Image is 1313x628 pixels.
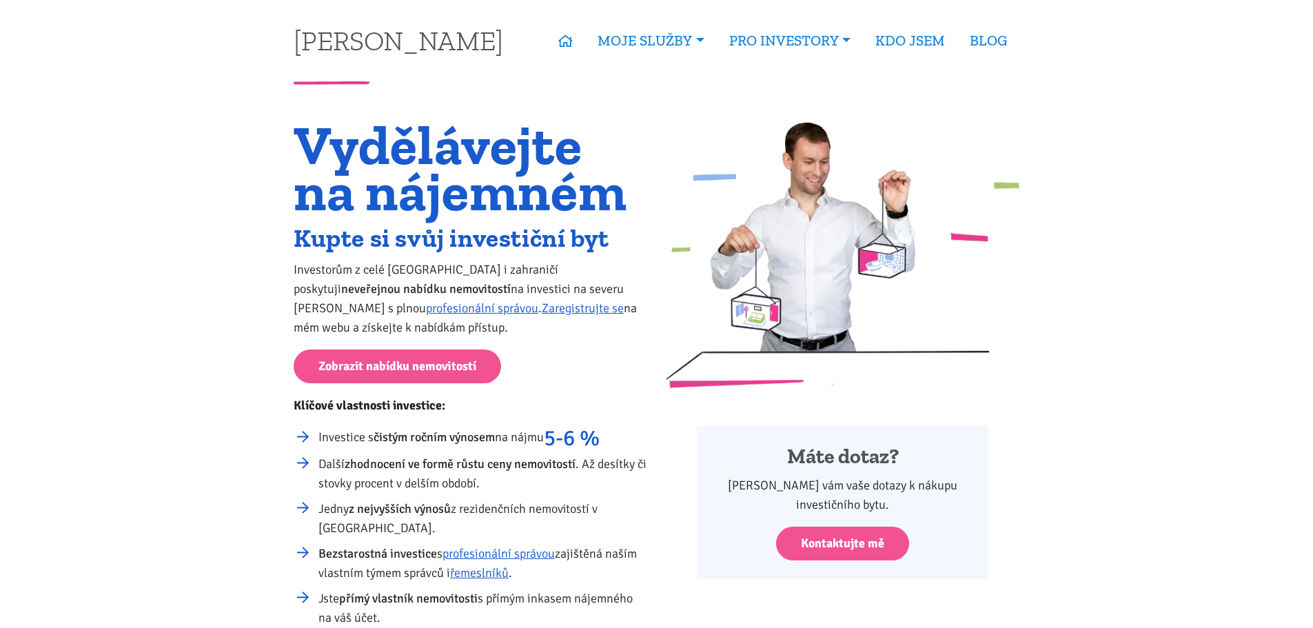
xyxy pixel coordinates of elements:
strong: z nejvyšších výnosů [349,501,451,516]
h1: Vydělávejte na nájemném [294,122,647,214]
h2: Kupte si svůj investiční byt [294,227,647,250]
a: PRO INVESTORY [717,25,863,57]
h4: Máte dotaz? [715,444,970,470]
p: [PERSON_NAME] vám vaše dotazy k nákupu investičního bytu. [715,476,970,514]
a: BLOG [957,25,1019,57]
a: Kontaktujte mě [776,527,909,560]
strong: čistým ročním výnosem [374,429,495,445]
strong: Bezstarostná investice [318,546,437,561]
a: [PERSON_NAME] [294,27,503,54]
li: Investice s na nájmu [318,427,647,448]
a: řemeslníků [450,565,509,580]
li: s zajištěná naším vlastním týmem správců i . [318,544,647,583]
strong: 5-6 % [544,425,600,452]
li: Jste s přímým inkasem nájemného na váš účet. [318,589,647,627]
strong: zhodnocení ve formě růstu ceny nemovitostí [345,456,576,472]
li: Další . Až desítky či stovky procent v delším období. [318,454,647,493]
p: Klíčové vlastnosti investice: [294,396,647,415]
a: MOJE SLUŽBY [585,25,716,57]
p: Investorům z celé [GEOGRAPHIC_DATA] i zahraničí poskytuji na investici na severu [PERSON_NAME] s ... [294,260,647,337]
a: Zobrazit nabídku nemovitostí [294,350,501,383]
strong: neveřejnou nabídku nemovitostí [341,281,511,296]
a: KDO JSEM [863,25,957,57]
a: Zaregistrujte se [542,301,624,316]
li: Jedny z rezidenčních nemovitostí v [GEOGRAPHIC_DATA]. [318,499,647,538]
a: profesionální správou [442,546,555,561]
strong: přímý vlastník nemovitosti [339,591,478,606]
a: profesionální správou [426,301,538,316]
